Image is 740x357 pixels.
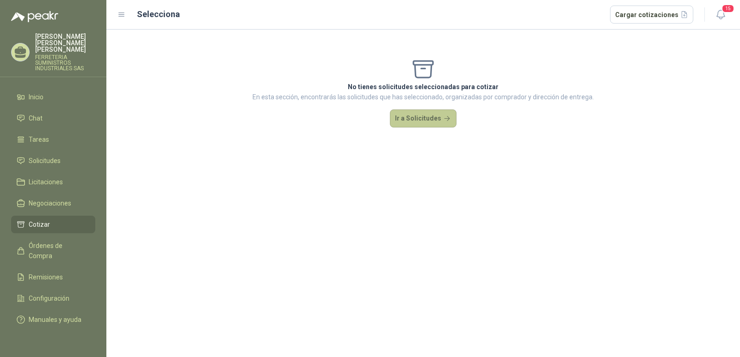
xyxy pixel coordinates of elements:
p: En esta sección, encontrarás las solicitudes que has seleccionado, organizadas por comprador y di... [253,92,594,102]
span: Órdenes de Compra [29,241,86,261]
a: Inicio [11,88,95,106]
span: Tareas [29,134,49,145]
a: Chat [11,109,95,127]
span: Cotizar [29,219,50,230]
a: Licitaciones [11,173,95,191]
span: Inicio [29,92,43,102]
a: Órdenes de Compra [11,237,95,265]
p: No tienes solicitudes seleccionadas para cotizar [253,82,594,92]
a: Cotizar [11,216,95,233]
a: Negociaciones [11,194,95,212]
a: Tareas [11,131,95,148]
span: Chat [29,113,43,123]
a: Remisiones [11,268,95,286]
p: FERRETERIA SUMINISTROS INDUSTRIALES SAS [35,54,95,71]
span: Configuración [29,293,69,303]
span: Negociaciones [29,198,71,208]
span: Licitaciones [29,177,63,187]
p: [PERSON_NAME] [PERSON_NAME] [PERSON_NAME] [35,33,95,53]
span: Manuales y ayuda [29,315,81,325]
span: 15 [721,4,734,13]
a: Solicitudes [11,152,95,169]
button: Ir a Solicitudes [390,109,456,128]
img: Logo peakr [11,11,58,22]
span: Solicitudes [29,156,61,166]
h2: Selecciona [137,8,180,21]
span: Remisiones [29,272,63,282]
button: Cargar cotizaciones [610,6,694,24]
a: Manuales y ayuda [11,311,95,328]
a: Configuración [11,290,95,307]
button: 15 [712,6,729,23]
